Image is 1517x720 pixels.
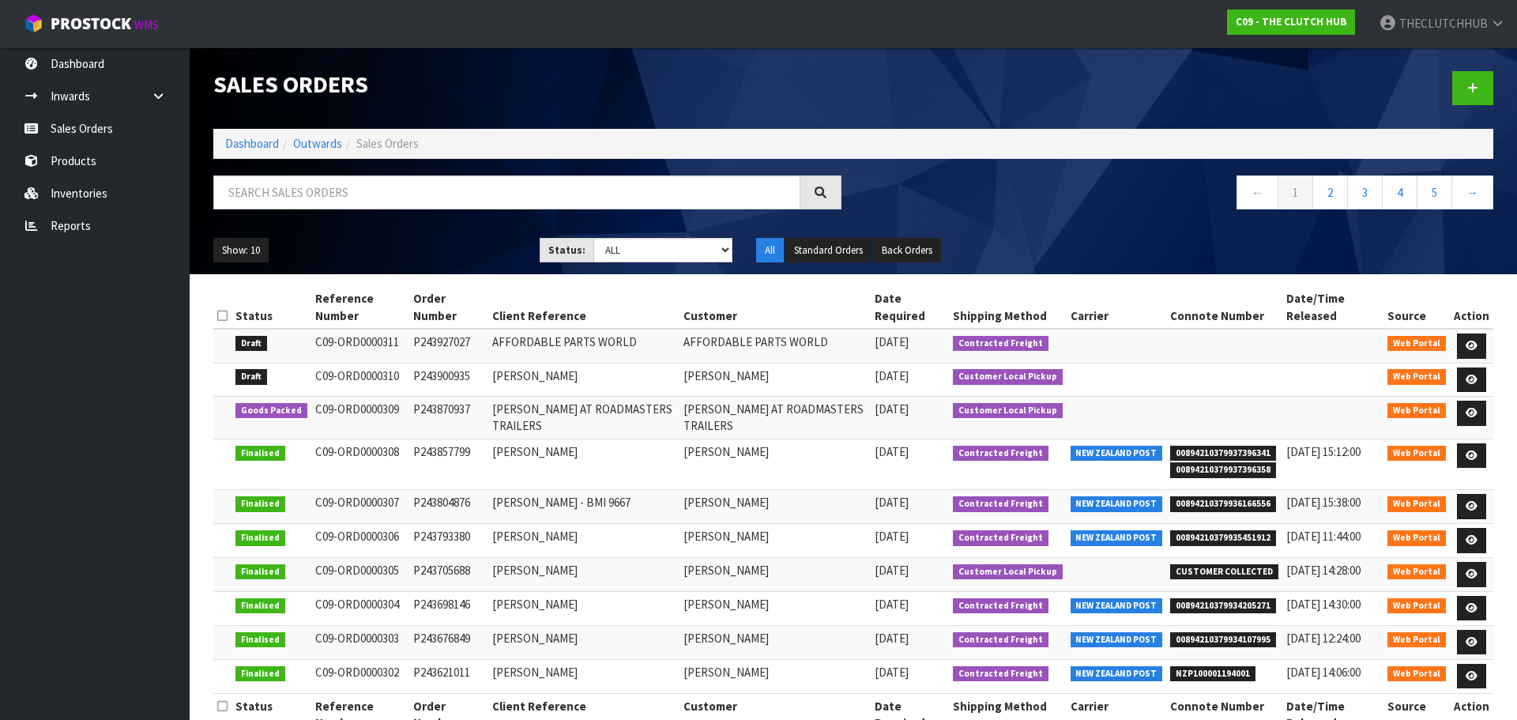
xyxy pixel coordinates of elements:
[356,136,419,151] span: Sales Orders
[213,238,269,263] button: Show: 10
[1387,598,1446,614] span: Web Portal
[1170,666,1255,682] span: NZP100001194001
[949,286,1067,329] th: Shipping Method
[235,666,285,682] span: Finalised
[1387,336,1446,352] span: Web Portal
[679,363,871,397] td: [PERSON_NAME]
[225,136,279,151] a: Dashboard
[1278,175,1313,209] a: 1
[1383,286,1450,329] th: Source
[875,665,909,680] span: [DATE]
[235,403,307,419] span: Goods Packed
[548,243,585,257] strong: Status:
[488,286,679,329] th: Client Reference
[311,439,409,489] td: C09-ORD0000308
[1286,631,1361,646] span: [DATE] 12:24:00
[756,238,784,263] button: All
[785,238,871,263] button: Standard Orders
[235,446,285,462] span: Finalised
[409,524,488,558] td: P243793380
[488,363,679,397] td: [PERSON_NAME]
[1170,632,1276,648] span: 00894210379934107995
[311,329,409,363] td: C09-ORD0000311
[235,632,285,648] span: Finalised
[311,625,409,659] td: C09-ORD0000303
[488,558,679,592] td: [PERSON_NAME]
[1286,597,1361,612] span: [DATE] 14:30:00
[293,136,342,151] a: Outwards
[865,175,1493,214] nav: Page navigation
[213,71,841,97] h1: Sales Orders
[953,598,1048,614] span: Contracted Freight
[1347,175,1383,209] a: 3
[409,659,488,693] td: P243621011
[488,329,679,363] td: AFFORDABLE PARTS WORLD
[409,363,488,397] td: P243900935
[1399,16,1488,31] span: THECLUTCHHUB
[875,495,909,510] span: [DATE]
[1387,369,1446,385] span: Web Portal
[409,397,488,439] td: P243870937
[488,439,679,489] td: [PERSON_NAME]
[1451,175,1493,209] a: →
[679,625,871,659] td: [PERSON_NAME]
[875,368,909,383] span: [DATE]
[1286,665,1361,680] span: [DATE] 14:06:00
[875,334,909,349] span: [DATE]
[1387,530,1446,546] span: Web Portal
[235,598,285,614] span: Finalised
[311,524,409,558] td: C09-ORD0000306
[953,564,1063,580] span: Customer Local Pickup
[488,524,679,558] td: [PERSON_NAME]
[679,591,871,625] td: [PERSON_NAME]
[24,13,43,33] img: cube-alt.png
[1387,632,1446,648] span: Web Portal
[953,336,1048,352] span: Contracted Freight
[311,397,409,439] td: C09-ORD0000309
[1170,530,1276,546] span: 00894210379935451912
[1170,564,1278,580] span: CUSTOMER COLLECTED
[1286,529,1361,544] span: [DATE] 11:44:00
[409,439,488,489] td: P243857799
[311,363,409,397] td: C09-ORD0000310
[409,591,488,625] td: P243698146
[953,446,1048,462] span: Contracted Freight
[134,17,159,32] small: WMS
[679,397,871,439] td: [PERSON_NAME] AT ROADMASTERS TRAILERS
[235,369,267,385] span: Draft
[311,286,409,329] th: Reference Number
[1237,175,1278,209] a: ←
[1387,446,1446,462] span: Web Portal
[1387,564,1446,580] span: Web Portal
[1282,286,1384,329] th: Date/Time Released
[1387,496,1446,512] span: Web Portal
[1166,286,1282,329] th: Connote Number
[679,490,871,524] td: [PERSON_NAME]
[953,666,1048,682] span: Contracted Freight
[213,175,800,209] input: Search sales orders
[1067,286,1167,329] th: Carrier
[1071,446,1163,462] span: NEW ZEALAND POST
[1382,175,1417,209] a: 4
[1312,175,1348,209] a: 2
[409,625,488,659] td: P243676849
[1071,666,1163,682] span: NEW ZEALAND POST
[235,564,285,580] span: Finalised
[679,439,871,489] td: [PERSON_NAME]
[1071,632,1163,648] span: NEW ZEALAND POST
[235,336,267,352] span: Draft
[311,591,409,625] td: C09-ORD0000304
[1387,666,1446,682] span: Web Portal
[679,286,871,329] th: Customer
[875,401,909,417] span: [DATE]
[953,403,1063,419] span: Customer Local Pickup
[1170,598,1276,614] span: 00894210379934205271
[1170,496,1276,512] span: 00894210379936166556
[409,329,488,363] td: P243927027
[1170,446,1276,462] span: 00894210379937396341
[1071,530,1163,546] span: NEW ZEALAND POST
[51,13,131,34] span: ProStock
[679,659,871,693] td: [PERSON_NAME]
[953,632,1048,648] span: Contracted Freight
[679,329,871,363] td: AFFORDABLE PARTS WORLD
